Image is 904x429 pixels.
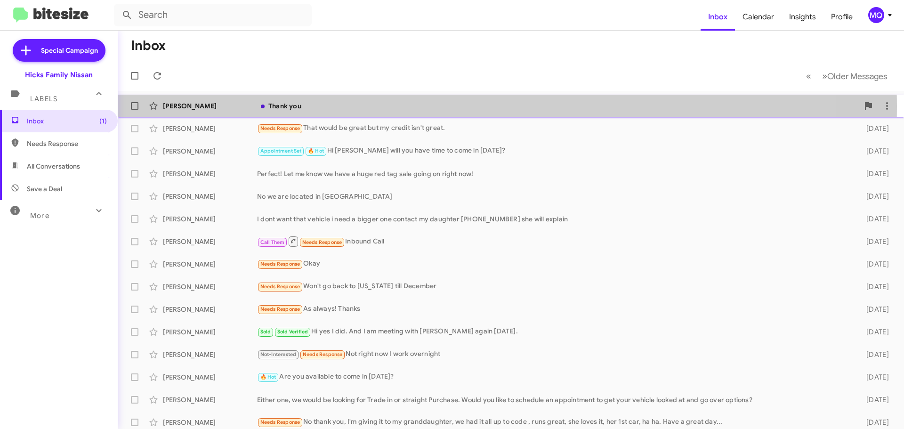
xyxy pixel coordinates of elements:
div: Hi yes I did. And I am meeting with [PERSON_NAME] again [DATE]. [257,326,851,337]
span: 🔥 Hot [260,374,276,380]
span: « [806,70,811,82]
div: [DATE] [851,237,896,246]
div: [DATE] [851,259,896,269]
div: [PERSON_NAME] [163,237,257,246]
span: Call Them [260,239,285,245]
span: Needs Response [260,283,300,290]
span: 🔥 Hot [308,148,324,154]
span: Needs Response [260,125,300,131]
div: [DATE] [851,395,896,405]
a: Special Campaign [13,39,105,62]
a: Inbox [701,3,735,31]
div: [DATE] [851,305,896,314]
div: [DATE] [851,192,896,201]
a: Calendar [735,3,782,31]
div: [PERSON_NAME] [163,282,257,291]
div: [PERSON_NAME] [163,350,257,359]
div: [PERSON_NAME] [163,259,257,269]
div: [DATE] [851,327,896,337]
div: [PERSON_NAME] [163,372,257,382]
span: Inbox [27,116,107,126]
nav: Page navigation example [801,66,893,86]
div: [DATE] [851,372,896,382]
button: MQ [860,7,894,23]
span: Not-Interested [260,351,297,357]
h1: Inbox [131,38,166,53]
span: Needs Response [260,261,300,267]
span: Labels [30,95,57,103]
div: [PERSON_NAME] [163,124,257,133]
span: Needs Response [303,351,343,357]
div: Thank you [257,101,859,111]
div: [DATE] [851,124,896,133]
div: [DATE] [851,418,896,427]
div: Won't go back to [US_STATE] till December [257,281,851,292]
span: More [30,211,49,220]
div: [DATE] [851,350,896,359]
div: That would be great but my credit isn't great. [257,123,851,134]
div: [DATE] [851,169,896,178]
button: Previous [800,66,817,86]
span: Needs Response [302,239,342,245]
div: Okay [257,259,851,269]
div: [PERSON_NAME] [163,327,257,337]
span: Appointment Set [260,148,302,154]
div: MQ [868,7,884,23]
div: No thank you, I'm giving it to my granddaughter, we had it all up to code , runs great, she loves... [257,417,851,428]
span: Save a Deal [27,184,62,194]
div: Either one, we would be looking for Trade in or straight Purchase. Would you like to schedule an ... [257,395,851,405]
button: Next [816,66,893,86]
div: As always! Thanks [257,304,851,315]
span: All Conversations [27,162,80,171]
div: No we are located in [GEOGRAPHIC_DATA] [257,192,851,201]
div: [PERSON_NAME] [163,101,257,111]
div: [PERSON_NAME] [163,418,257,427]
span: Sold Verified [277,329,308,335]
div: Are you available to come in [DATE]? [257,372,851,382]
div: [PERSON_NAME] [163,214,257,224]
div: [DATE] [851,214,896,224]
div: [PERSON_NAME] [163,192,257,201]
div: Not right now I work overnight [257,349,851,360]
span: Needs Response [27,139,107,148]
span: Special Campaign [41,46,98,55]
span: » [822,70,827,82]
div: Perfect! Let me know we have a huge red tag sale going on right now! [257,169,851,178]
div: [DATE] [851,146,896,156]
span: Sold [260,329,271,335]
div: Hicks Family Nissan [25,70,93,80]
span: Needs Response [260,419,300,425]
input: Search [114,4,312,26]
span: (1) [99,116,107,126]
div: I dont want that vehicle i need a bigger one contact my daughter [PHONE_NUMBER] she will explain [257,214,851,224]
div: [PERSON_NAME] [163,305,257,314]
div: [DATE] [851,282,896,291]
div: Hi [PERSON_NAME] will you have time to come in [DATE]? [257,146,851,156]
a: Profile [823,3,860,31]
a: Insights [782,3,823,31]
div: [PERSON_NAME] [163,146,257,156]
span: Needs Response [260,306,300,312]
div: Inbound Call [257,235,851,247]
div: [PERSON_NAME] [163,395,257,405]
div: [PERSON_NAME] [163,169,257,178]
span: Older Messages [827,71,887,81]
